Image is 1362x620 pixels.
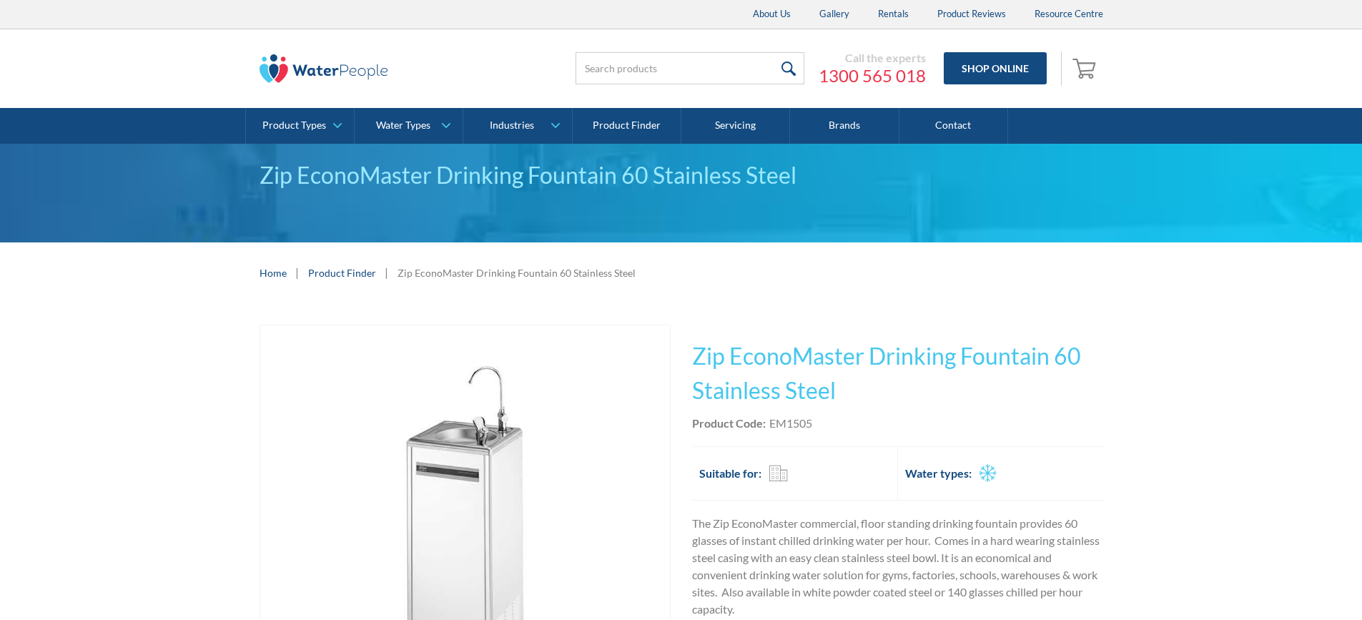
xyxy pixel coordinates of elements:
h2: Suitable for: [699,465,761,482]
a: Brands [790,108,899,144]
a: Shop Online [944,52,1047,84]
a: Contact [899,108,1008,144]
img: shopping cart [1072,56,1100,79]
div: Zip EconoMaster Drinking Fountain 60 Stainless Steel [398,265,636,280]
div: | [383,264,390,281]
div: | [294,264,301,281]
strong: Product Code: [692,416,766,430]
p: The Zip EconoMaster commercial, floor standing drinking fountain provides 60 glasses of instant c... [692,515,1103,618]
a: 1300 565 018 [819,65,926,87]
div: Water Types [376,119,430,132]
a: Water Types [355,108,463,144]
a: Product Finder [308,265,376,280]
div: Call the experts [819,51,926,65]
div: Product Types [262,119,326,132]
a: Industries [463,108,571,144]
a: Product Finder [573,108,681,144]
a: Servicing [681,108,790,144]
a: Home [260,265,287,280]
div: Industries [490,119,534,132]
h1: Zip EconoMaster Drinking Fountain 60 Stainless Steel [692,339,1103,408]
div: EM1505 [769,415,812,432]
h2: Water types: [905,465,972,482]
a: Open empty cart [1069,51,1103,86]
img: The Water People [260,54,388,83]
a: Product Types [246,108,354,144]
div: Zip EconoMaster Drinking Fountain 60 Stainless Steel [260,158,1103,192]
input: Search products [576,52,804,84]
